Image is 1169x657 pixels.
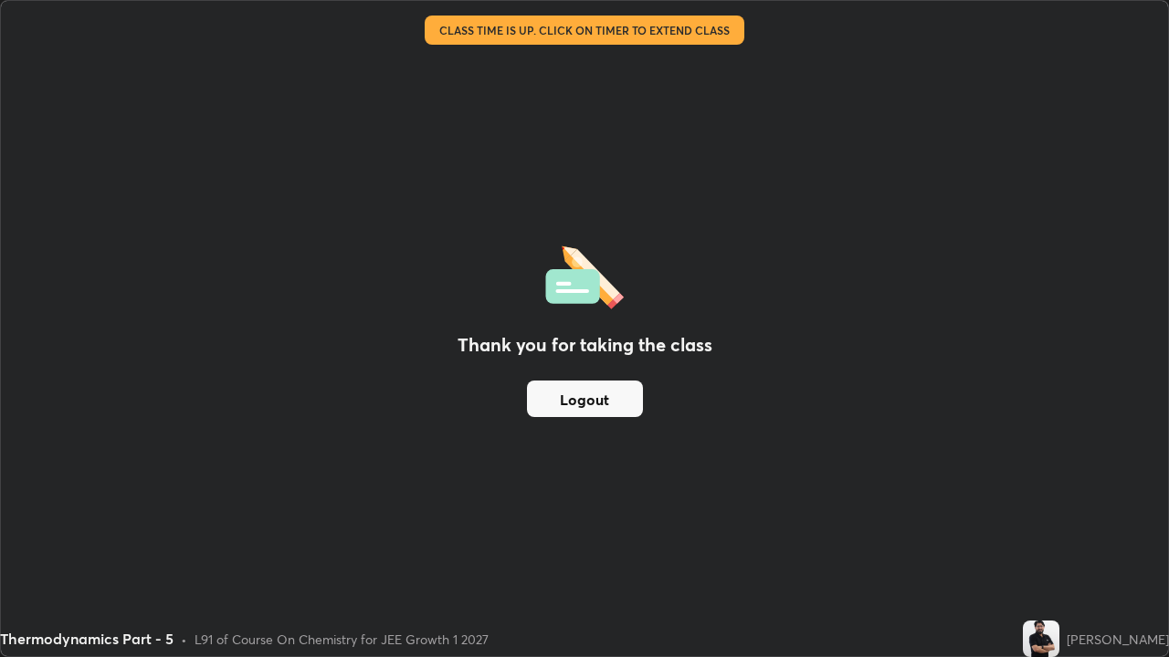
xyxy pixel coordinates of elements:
h2: Thank you for taking the class [458,331,712,359]
div: [PERSON_NAME] [1067,630,1169,649]
img: offlineFeedback.1438e8b3.svg [545,240,624,309]
div: • [181,630,187,649]
div: L91 of Course On Chemistry for JEE Growth 1 2027 [195,630,489,649]
button: Logout [527,381,643,417]
img: b34798ff5e6b4ad6bbf22d8cad6d1581.jpg [1023,620,1059,657]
